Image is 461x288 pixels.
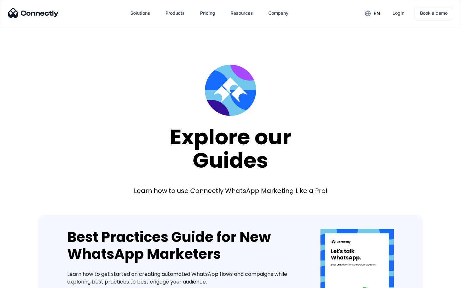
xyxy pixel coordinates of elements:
[130,9,150,18] div: Solutions
[392,9,404,18] div: Login
[200,9,215,18] div: Pricing
[166,9,185,18] div: Products
[415,6,453,20] a: Book a demo
[268,9,288,18] div: Company
[6,277,38,286] aside: Language selected: English
[67,270,301,286] div: Learn how to get started on creating automated WhatsApp flows and campaigns while exploring best ...
[8,8,59,18] img: Connectly Logo
[67,229,301,263] div: Best Practices Guide for New WhatsApp Marketers
[13,277,38,286] ul: Language list
[170,125,291,172] div: Explore our Guides
[230,9,253,18] div: Resources
[195,5,220,21] a: Pricing
[134,186,328,195] div: Learn how to use Connectly WhatsApp Marketing Like a Pro!
[387,5,409,21] a: Login
[374,9,380,18] div: en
